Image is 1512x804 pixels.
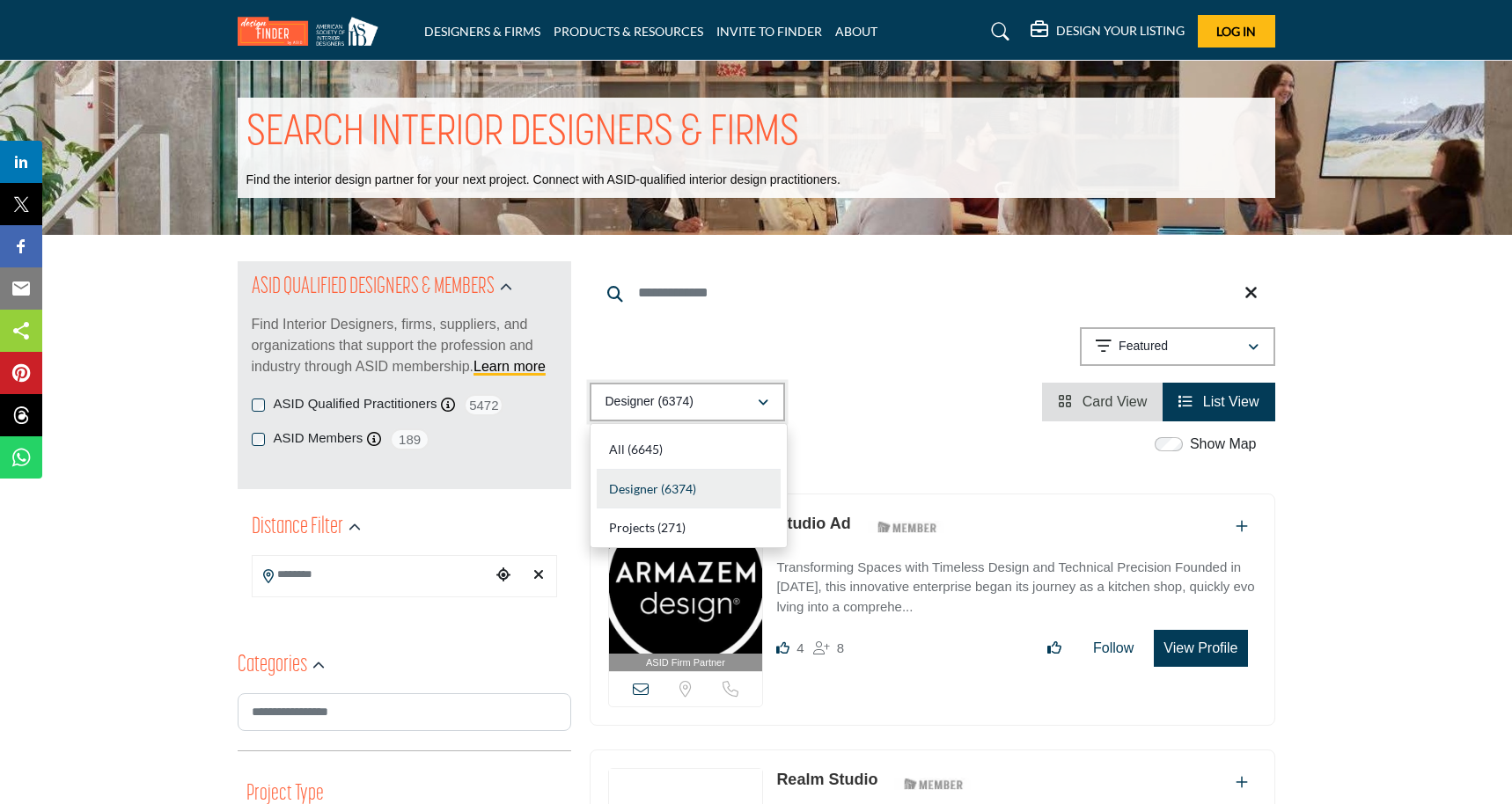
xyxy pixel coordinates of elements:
[1080,327,1275,366] button: Featured
[894,772,973,794] img: ASID Members Badge Icon
[813,638,844,659] div: Followers
[246,106,799,161] h1: SEARCH INTERIOR DESIGNERS & FIRMS
[274,394,437,414] label: ASID Qualified Practitioners
[1154,630,1247,667] button: View Profile
[776,641,789,654] i: Likes
[609,442,625,457] span: All
[252,314,557,377] p: Find Interior Designers, firms, suppliers, and organizations that support the profession and indu...
[609,513,763,654] img: Studio Ad
[1198,15,1275,48] button: Log In
[1236,775,1248,790] a: Add To List
[390,428,429,450] span: 189
[796,640,804,655] span: 4
[490,557,517,595] div: Choose your current location
[609,481,658,496] span: Designer
[835,24,877,39] a: ABOUT
[1203,394,1259,409] span: List View
[554,24,703,39] a: PRODUCTS & RESOURCES
[252,272,495,303] h2: ASID QUALIFIED DESIGNERS & MEMBERS
[590,423,788,548] div: Designer (6374)
[1082,631,1145,666] button: Follow
[252,512,343,544] h2: Distance Filter
[716,24,822,39] a: INVITE TO FINDER
[464,394,503,416] span: 5472
[776,547,1256,618] a: Transforming Spaces with Timeless Design and Technical Precision Founded in [DATE], this innovati...
[590,272,1275,314] input: Search Keyword
[1178,394,1259,409] a: View List
[974,18,1021,46] a: Search
[1216,24,1256,39] span: Log In
[1058,394,1147,409] a: View Card
[1163,383,1274,421] li: List View
[868,516,947,538] img: ASID Members Badge Icon
[1042,383,1163,421] li: Card View
[246,172,840,189] p: Find the interior design partner for your next project. Connect with ASID-qualified interior desi...
[252,398,265,412] input: ASID Qualified Practitioners checkbox
[1190,434,1257,455] label: Show Map
[1031,21,1185,42] div: DESIGN YOUR LISTING
[661,481,696,496] b: (6374)
[776,768,877,792] p: Realm Studio
[609,513,763,672] a: ASID Firm Partner
[238,693,571,731] input: Search Category
[628,442,663,457] b: (6645)
[776,512,850,536] p: Studio Ad
[238,650,307,682] h2: Categories
[1056,23,1185,39] h5: DESIGN YOUR LISTING
[776,558,1256,618] p: Transforming Spaces with Timeless Design and Technical Precision Founded in [DATE], this innovati...
[837,640,844,655] span: 8
[1119,338,1168,355] p: Featured
[424,24,540,39] a: DESIGNERS & FIRMS
[525,557,552,595] div: Clear search location
[274,428,363,449] label: ASID Members
[646,655,725,670] span: ASID Firm Partner
[606,393,694,411] p: Designer (6374)
[590,383,785,421] button: Designer (6374)
[609,520,655,535] span: Projects
[253,558,490,592] input: Search Location
[1236,519,1248,534] a: Add To List
[252,433,265,446] input: ASID Members checkbox
[473,359,546,374] a: Learn more
[657,520,686,535] b: (271)
[776,515,850,532] a: Studio Ad
[1036,631,1073,666] button: Like listing
[238,17,387,46] img: Site Logo
[776,771,877,788] a: Realm Studio
[1083,394,1148,409] span: Card View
